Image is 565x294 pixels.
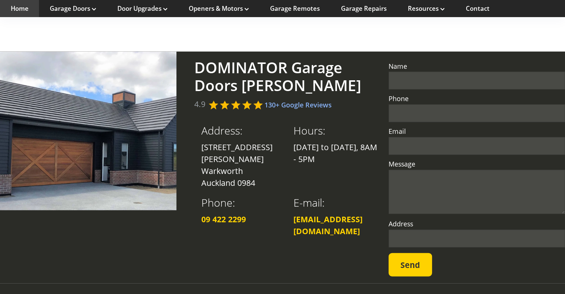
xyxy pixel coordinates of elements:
div: Rated 4.9 out of 5, [209,100,264,110]
p: [DATE] to [DATE], 8AM - 5PM [293,141,378,165]
strong: 09 422 2299 [201,214,246,224]
label: Email [389,128,565,135]
strong: [EMAIL_ADDRESS][DOMAIN_NAME] [293,214,362,236]
p: [STREET_ADDRESS][PERSON_NAME] Warkworth Auckland 0984 [201,141,286,189]
h3: Phone: [201,196,286,213]
a: 130+ Google Reviews [264,100,332,109]
a: Garage Repairs [341,4,387,13]
a: Resources [408,4,445,13]
a: Garage Remotes [270,4,320,13]
a: Contact [466,4,490,13]
a: Garage Doors [50,4,96,13]
a: 09 422 2299 [201,214,246,224]
label: Address [389,221,565,227]
a: [EMAIL_ADDRESS][DOMAIN_NAME] [293,214,362,236]
a: Openers & Motors [189,4,249,13]
label: Message [389,161,565,168]
label: Phone [389,96,565,102]
h3: E-mail: [293,196,378,213]
a: Door Upgrades [117,4,168,13]
span: 4.9 [194,98,205,110]
label: Name [389,63,565,70]
a: Home [11,4,29,13]
h3: Address: [201,124,286,141]
h3: Hours: [293,124,378,141]
h2: DOMINATOR Garage Doors [PERSON_NAME] [194,59,371,95]
button: Send [389,253,432,277]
